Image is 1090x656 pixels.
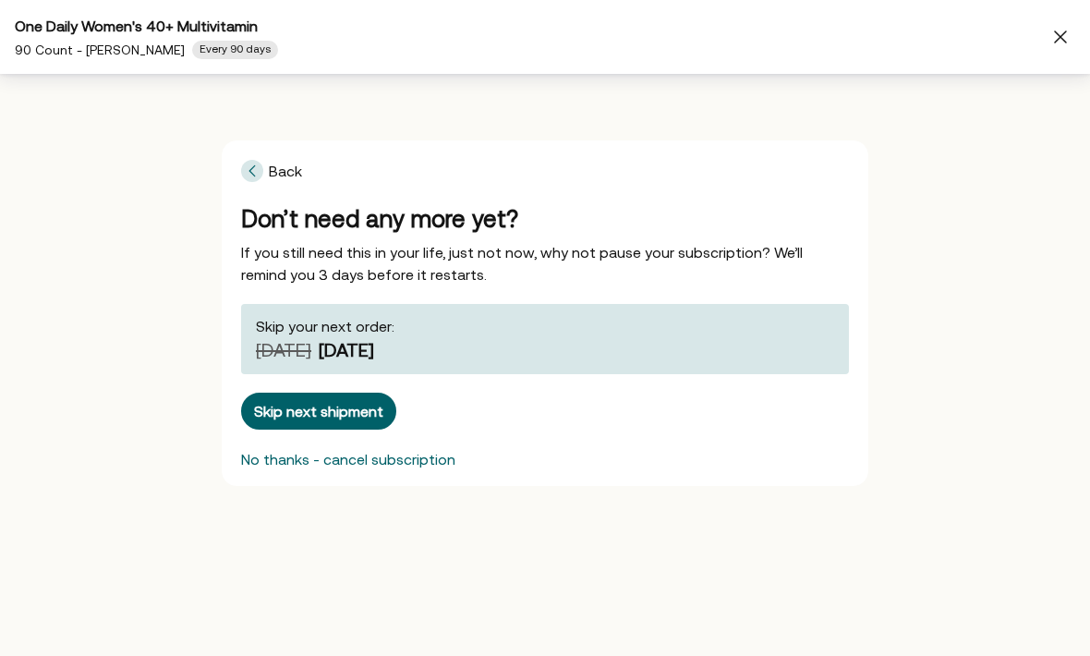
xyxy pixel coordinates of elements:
[241,452,455,467] div: No thanks - cancel subscription
[15,18,258,34] span: One Daily Women's 40+ Multivitamin
[241,204,849,234] div: Don’t need any more yet?
[241,393,396,430] button: Skip next shipment
[319,339,374,360] span: [DATE]
[241,160,302,182] span: Back
[15,43,185,57] span: 90 Count - [PERSON_NAME]
[200,43,271,57] span: Every 90 days
[269,163,302,179] span: Back
[256,339,311,360] span: [DATE]
[256,318,394,334] span: Skip your next order:
[254,404,383,419] div: Skip next shipment
[241,244,803,283] span: If you still need this in your life, just not now, why not pause your subscription? We’ll remind ...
